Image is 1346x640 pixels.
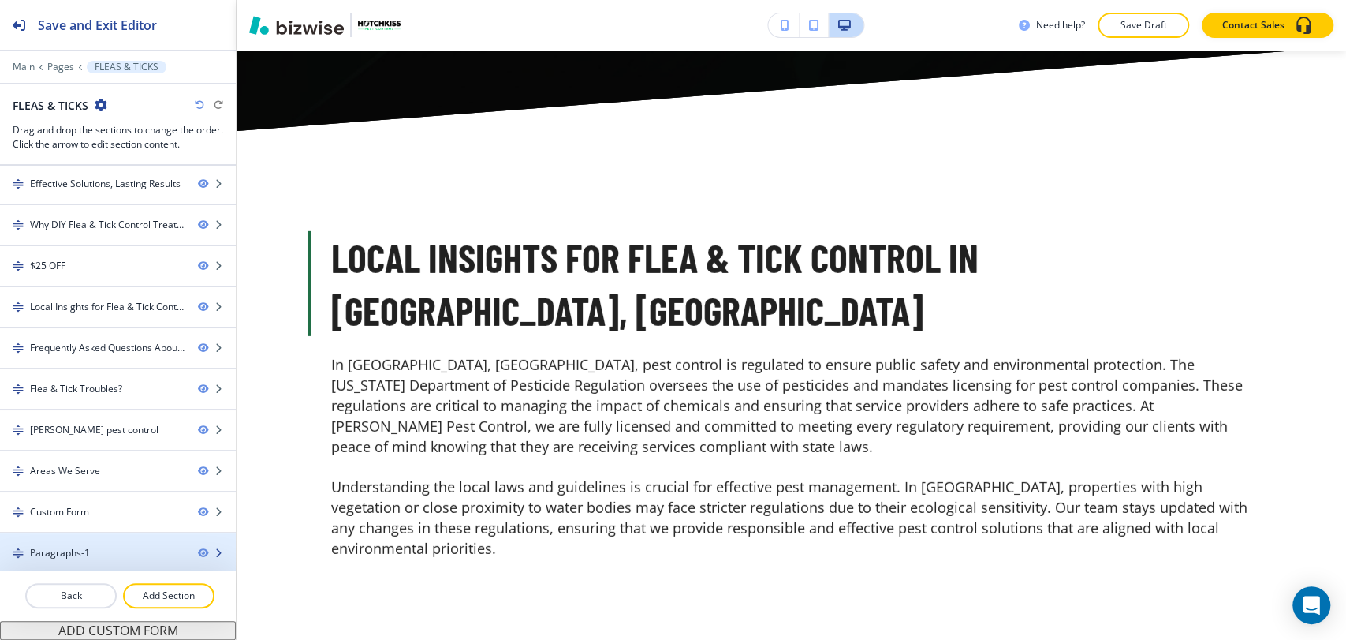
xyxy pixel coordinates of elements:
img: Drag [13,219,24,230]
img: Drag [13,384,24,395]
div: Local Insights for Flea & Tick Control in Greenville, SC [30,300,185,314]
button: Main [13,62,35,73]
h2: Save and Exit Editor [38,16,157,35]
img: Drag [13,425,24,436]
h3: Drag and drop the sections to change the order. Click the arrow to edit section content. [13,123,223,152]
p: Back [27,589,115,603]
img: Drag [13,466,24,477]
h2: FLEAS & TICKS [13,97,88,114]
button: Save Draft [1098,13,1189,38]
img: Drag [13,178,24,189]
img: Drag [13,342,24,354]
button: Back [25,583,117,608]
img: Drag [13,301,24,313]
span: Local Insights for Flea & Tick Control in [GEOGRAPHIC_DATA], [GEOGRAPHIC_DATA] [331,234,986,334]
div: Open Intercom Messenger [1292,586,1330,624]
span: In [GEOGRAPHIC_DATA], [GEOGRAPHIC_DATA], pest control is regulated to ensure public safety and en... [331,355,1247,456]
h3: Need help? [1036,18,1085,32]
button: Pages [47,62,74,73]
img: Drag [13,507,24,518]
div: Frequently Asked Questions About Flea & Tick Control in Greenville [30,341,185,355]
p: FLEAS & TICKS [95,62,158,73]
img: Drag [13,260,24,271]
p: Add Section [125,589,213,603]
div: Flea & Tick Troubles? [30,382,122,396]
div: $25 OFF [30,259,65,273]
img: Your Logo [358,21,401,29]
div: Paragraphs-1 [30,546,90,560]
img: Bizwise Logo [249,16,344,35]
span: Understanding the local laws and guidelines is crucial for effective pest management. In [GEOGRAP... [331,477,1251,558]
div: Why DIY Flea & Tick Control Treatments Don’t Work in Greenville [30,218,185,232]
img: Drag [13,548,24,559]
button: Contact Sales [1202,13,1333,38]
div: Effective Solutions, Lasting Results [30,177,181,191]
div: Areas We Serve [30,464,100,478]
div: Custom Form [30,505,89,519]
div: hotchkiss pest control [30,423,158,437]
p: Save Draft [1118,18,1169,32]
p: Contact Sales [1222,18,1284,32]
button: Add Section [123,583,214,608]
button: FLEAS & TICKS [87,61,166,73]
